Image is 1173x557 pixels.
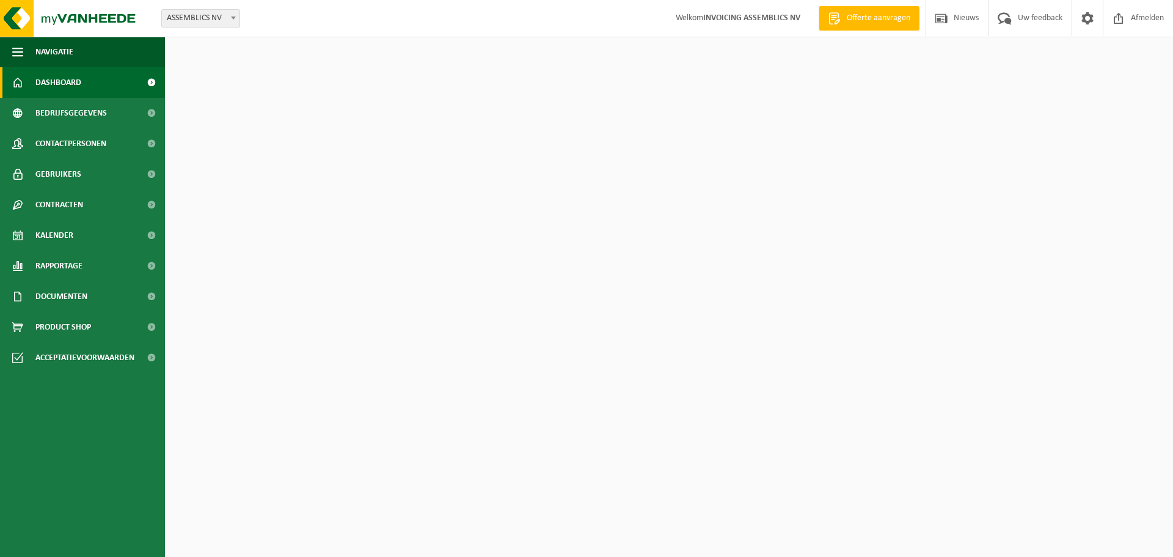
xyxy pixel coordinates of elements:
[35,281,87,312] span: Documenten
[35,98,107,128] span: Bedrijfsgegevens
[703,13,800,23] strong: INVOICING ASSEMBLICS NV
[35,159,81,190] span: Gebruikers
[35,128,106,159] span: Contactpersonen
[35,67,81,98] span: Dashboard
[162,10,239,27] span: ASSEMBLICS NV
[161,9,240,28] span: ASSEMBLICS NV
[819,6,919,31] a: Offerte aanvragen
[844,12,913,24] span: Offerte aanvragen
[35,312,91,342] span: Product Shop
[35,37,73,67] span: Navigatie
[35,220,73,251] span: Kalender
[35,251,82,281] span: Rapportage
[35,190,83,220] span: Contracten
[35,342,134,373] span: Acceptatievoorwaarden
